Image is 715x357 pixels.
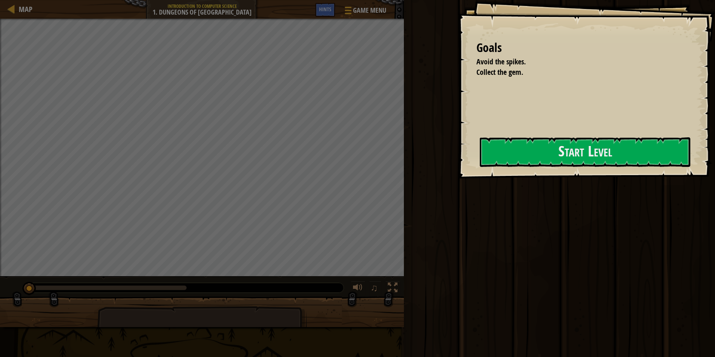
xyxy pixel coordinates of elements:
[350,281,365,296] button: Adjust volume
[15,4,33,14] a: Map
[353,6,386,15] span: Game Menu
[319,6,331,13] span: Hints
[467,57,687,67] li: Avoid the spikes.
[385,281,400,296] button: Toggle fullscreen
[476,39,689,57] div: Goals
[476,57,526,67] span: Avoid the spikes.
[369,281,382,296] button: ♫
[480,137,690,167] button: Start Level
[467,67,687,78] li: Collect the gem.
[19,4,33,14] span: Map
[371,282,378,293] span: ♫
[339,3,391,21] button: Game Menu
[476,67,523,77] span: Collect the gem.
